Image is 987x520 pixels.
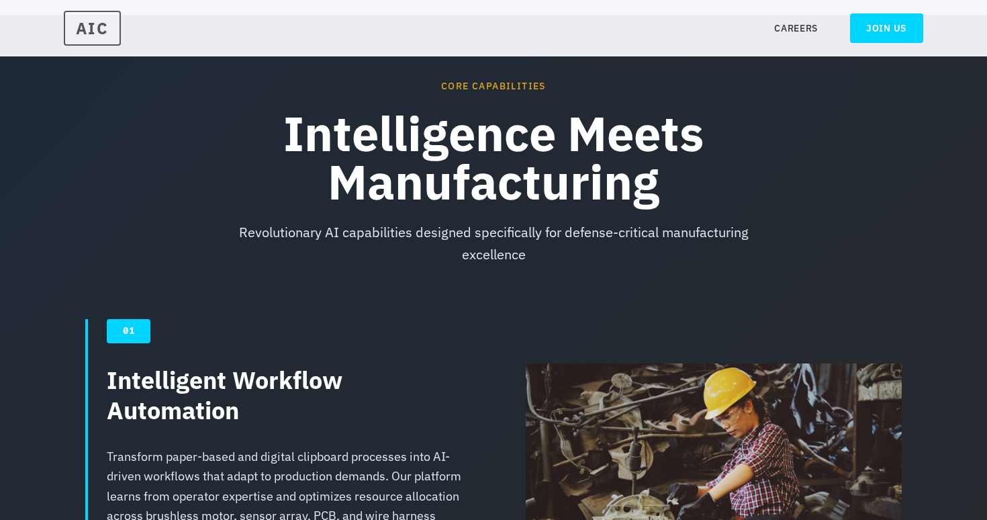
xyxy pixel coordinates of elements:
[774,21,818,35] a: CAREERS
[85,79,902,93] div: CORE CAPABILITIES
[64,11,121,46] a: AIC
[85,109,902,206] h2: Intelligence Meets Manufacturing
[107,319,150,343] div: 01
[850,13,923,43] a: JOIN US
[107,365,483,425] h3: Intelligent Workflow Automation
[236,222,751,265] p: Revolutionary AI capabilities designed specifically for defense-critical manufacturing excellence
